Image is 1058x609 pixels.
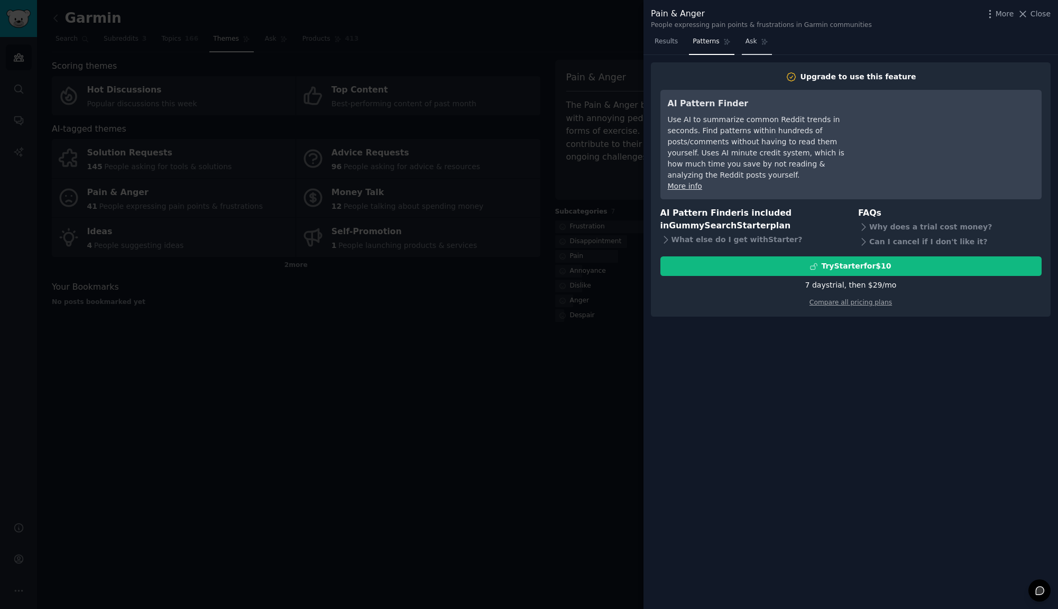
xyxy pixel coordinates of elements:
[985,8,1014,20] button: More
[651,33,682,55] a: Results
[801,71,916,82] div: Upgrade to use this feature
[655,37,678,47] span: Results
[651,7,872,21] div: Pain & Anger
[660,256,1042,276] button: TryStarterfor$10
[668,97,861,110] h3: AI Pattern Finder
[821,261,891,272] div: Try Starter for $10
[660,207,844,233] h3: AI Pattern Finder is included in plan
[668,182,702,190] a: More info
[669,220,770,230] span: GummySearch Starter
[651,21,872,30] div: People expressing pain points & frustrations in Garmin communities
[660,233,844,247] div: What else do I get with Starter ?
[809,299,892,306] a: Compare all pricing plans
[742,33,772,55] a: Ask
[693,37,719,47] span: Patterns
[746,37,757,47] span: Ask
[689,33,734,55] a: Patterns
[876,97,1034,177] iframe: YouTube video player
[1031,8,1051,20] span: Close
[668,114,861,181] div: Use AI to summarize common Reddit trends in seconds. Find patterns within hundreds of posts/comme...
[858,234,1042,249] div: Can I cancel if I don't like it?
[1017,8,1051,20] button: Close
[805,280,897,291] div: 7 days trial, then $ 29 /mo
[858,219,1042,234] div: Why does a trial cost money?
[996,8,1014,20] span: More
[858,207,1042,220] h3: FAQs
